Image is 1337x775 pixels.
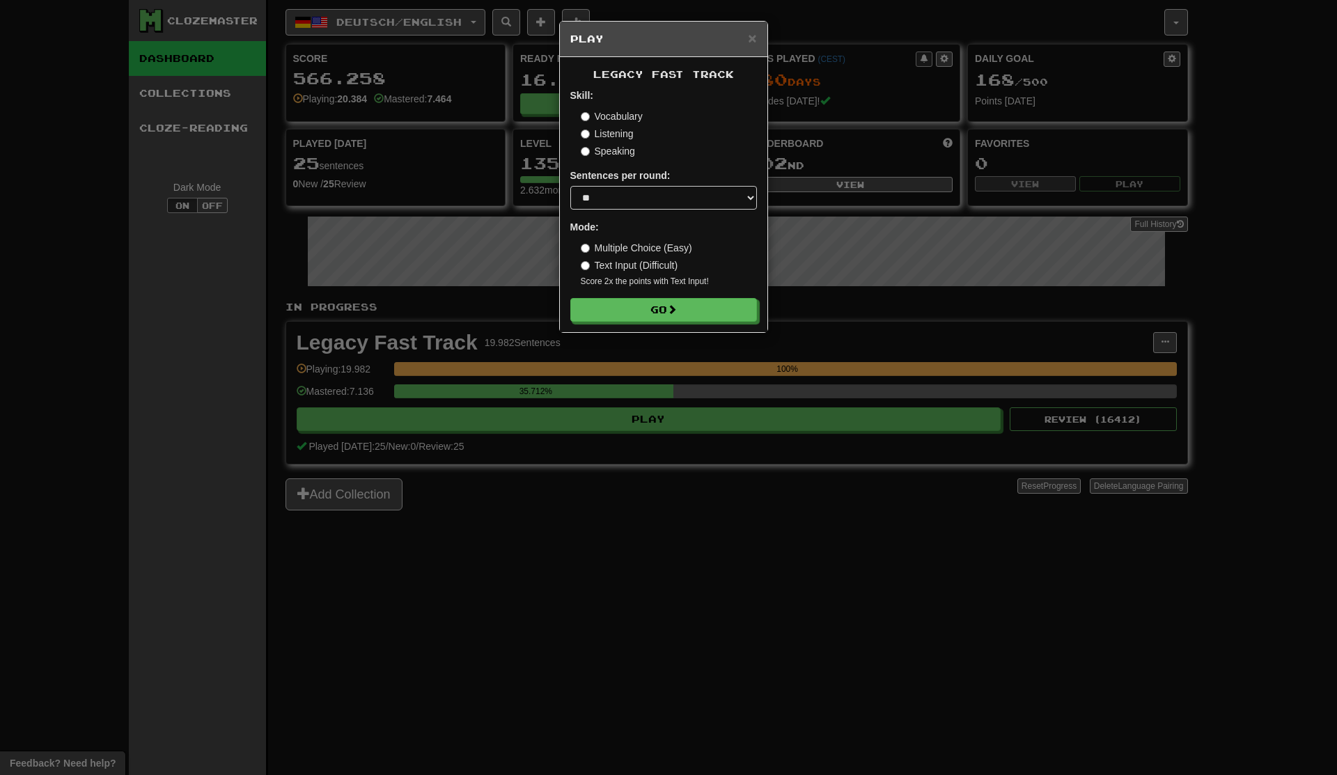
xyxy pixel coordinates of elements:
span: × [748,30,756,46]
span: Legacy Fast Track [593,68,734,80]
label: Sentences per round: [570,169,671,182]
label: Listening [581,127,634,141]
label: Text Input (Difficult) [581,258,678,272]
button: Close [748,31,756,45]
input: Multiple Choice (Easy) [581,244,590,253]
small: Score 2x the points with Text Input ! [581,276,757,288]
strong: Mode: [570,221,599,233]
input: Listening [581,130,590,139]
label: Multiple Choice (Easy) [581,241,692,255]
button: Go [570,298,757,322]
input: Speaking [581,147,590,156]
input: Text Input (Difficult) [581,261,590,270]
label: Vocabulary [581,109,643,123]
input: Vocabulary [581,112,590,121]
strong: Skill: [570,90,593,101]
label: Speaking [581,144,635,158]
h5: Play [570,32,757,46]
